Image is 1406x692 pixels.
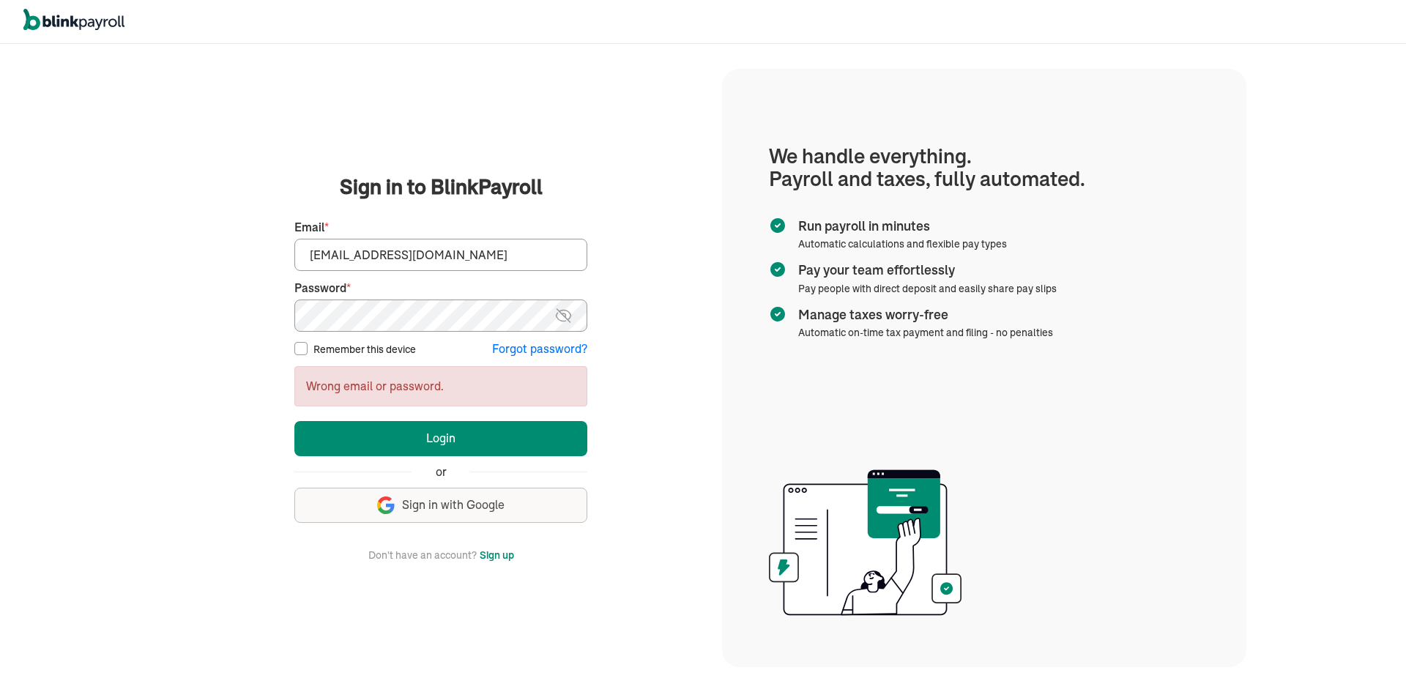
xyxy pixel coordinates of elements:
[798,261,1051,280] span: Pay your team effortlessly
[798,326,1053,339] span: Automatic on-time tax payment and filing - no penalties
[368,546,477,564] span: Don't have an account?
[480,546,514,564] button: Sign up
[798,237,1007,250] span: Automatic calculations and flexible pay types
[294,366,587,406] div: Wrong email or password.
[294,280,587,297] label: Password
[402,496,505,513] span: Sign in with Google
[798,305,1047,324] span: Manage taxes worry-free
[294,488,587,523] button: Sign in with Google
[340,172,543,201] span: Sign in to BlinkPayroll
[769,465,961,620] img: illustration
[769,217,786,234] img: checkmark
[377,496,395,514] img: google
[313,342,416,357] label: Remember this device
[769,261,786,278] img: checkmark
[436,464,447,480] span: or
[798,282,1057,295] span: Pay people with direct deposit and easily share pay slips
[294,239,587,271] input: Your email address
[492,341,587,357] button: Forgot password?
[23,9,124,31] img: logo
[1162,534,1406,692] iframe: Chat Widget
[798,217,1001,236] span: Run payroll in minutes
[294,421,587,456] button: Login
[554,307,573,324] img: eye
[769,305,786,323] img: checkmark
[294,219,587,236] label: Email
[769,145,1199,190] h1: We handle everything. Payroll and taxes, fully automated.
